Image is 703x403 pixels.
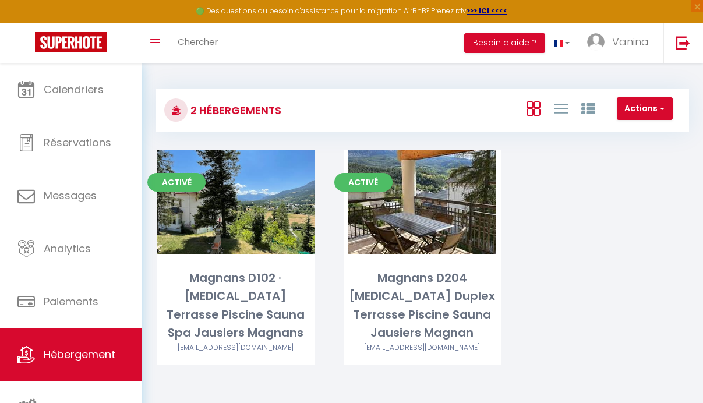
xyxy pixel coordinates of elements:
div: Magnans D102 · [MEDICAL_DATA] Terrasse Piscine Sauna Spa Jausiers Magnans [157,269,315,342]
span: Réservations [44,135,111,150]
div: Airbnb [344,342,501,353]
span: Activé [147,173,206,192]
button: Actions [617,97,673,121]
span: Paiements [44,294,98,309]
h3: 2 Hébergements [188,97,281,123]
div: Airbnb [157,342,315,353]
img: logout [676,36,690,50]
a: >>> ICI <<<< [467,6,507,16]
button: Besoin d'aide ? [464,33,545,53]
span: Analytics [44,241,91,256]
span: Activé [334,173,393,192]
a: ... Vanina [578,23,663,63]
span: Vanina [612,34,649,49]
span: Messages [44,188,97,203]
span: Hébergement [44,347,115,362]
a: Chercher [169,23,227,63]
span: Calendriers [44,82,104,97]
span: Chercher [178,36,218,48]
img: Super Booking [35,32,107,52]
a: Vue par Groupe [581,98,595,118]
div: Magnans D204 [MEDICAL_DATA] Duplex Terrasse Piscine Sauna Jausiers Magnan [344,269,501,342]
img: ... [587,33,605,51]
a: Vue en Liste [554,98,568,118]
a: Vue en Box [527,98,541,118]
